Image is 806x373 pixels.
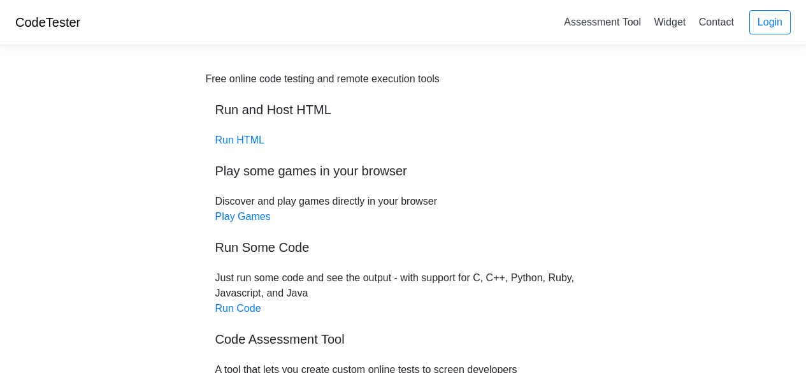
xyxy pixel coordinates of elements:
[215,303,261,314] a: Run Code
[215,163,591,179] h5: Play some games in your browser
[215,240,591,255] h5: Run Some Code
[559,11,646,33] a: Assessment Tool
[206,71,440,87] div: Free online code testing and remote execution tools
[694,11,739,33] a: Contact
[215,211,271,222] a: Play Games
[649,11,691,33] a: Widget
[215,102,591,117] h5: Run and Host HTML
[749,10,791,34] a: Login
[215,135,264,145] a: Run HTML
[15,15,80,29] a: CodeTester
[215,332,591,347] h5: Code Assessment Tool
